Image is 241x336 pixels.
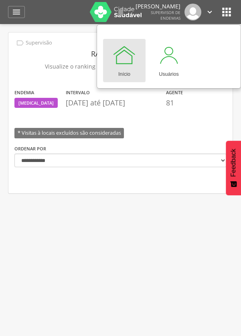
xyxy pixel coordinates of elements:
[12,7,21,17] i: 
[136,4,180,9] p: [PERSON_NAME]
[116,7,126,17] i: 
[226,141,241,195] button: Feedback - Mostrar pesquisa
[18,100,54,106] span: [MEDICAL_DATA]
[14,61,227,72] p: Visualize o ranking de visitas do ACE para cada endemia
[220,6,233,18] i: 
[14,146,46,152] label: Ordenar por
[14,89,34,96] label: Endemia
[66,98,162,108] p: [DATE] até [DATE]
[230,149,237,177] span: Feedback
[14,128,124,138] span: * Visitas à locais excluídos são consideradas
[151,10,180,21] span: Supervisor de Endemias
[14,47,227,61] header: Ranking do ACE
[8,6,25,18] a: 
[66,89,90,96] label: Intervalo
[166,89,183,96] label: Agente
[16,38,24,47] i: 
[148,39,190,82] a: Usuários
[205,4,214,20] a: 
[116,4,126,20] a: 
[205,8,214,16] i: 
[26,40,52,46] p: Supervisão
[166,98,183,108] p: 81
